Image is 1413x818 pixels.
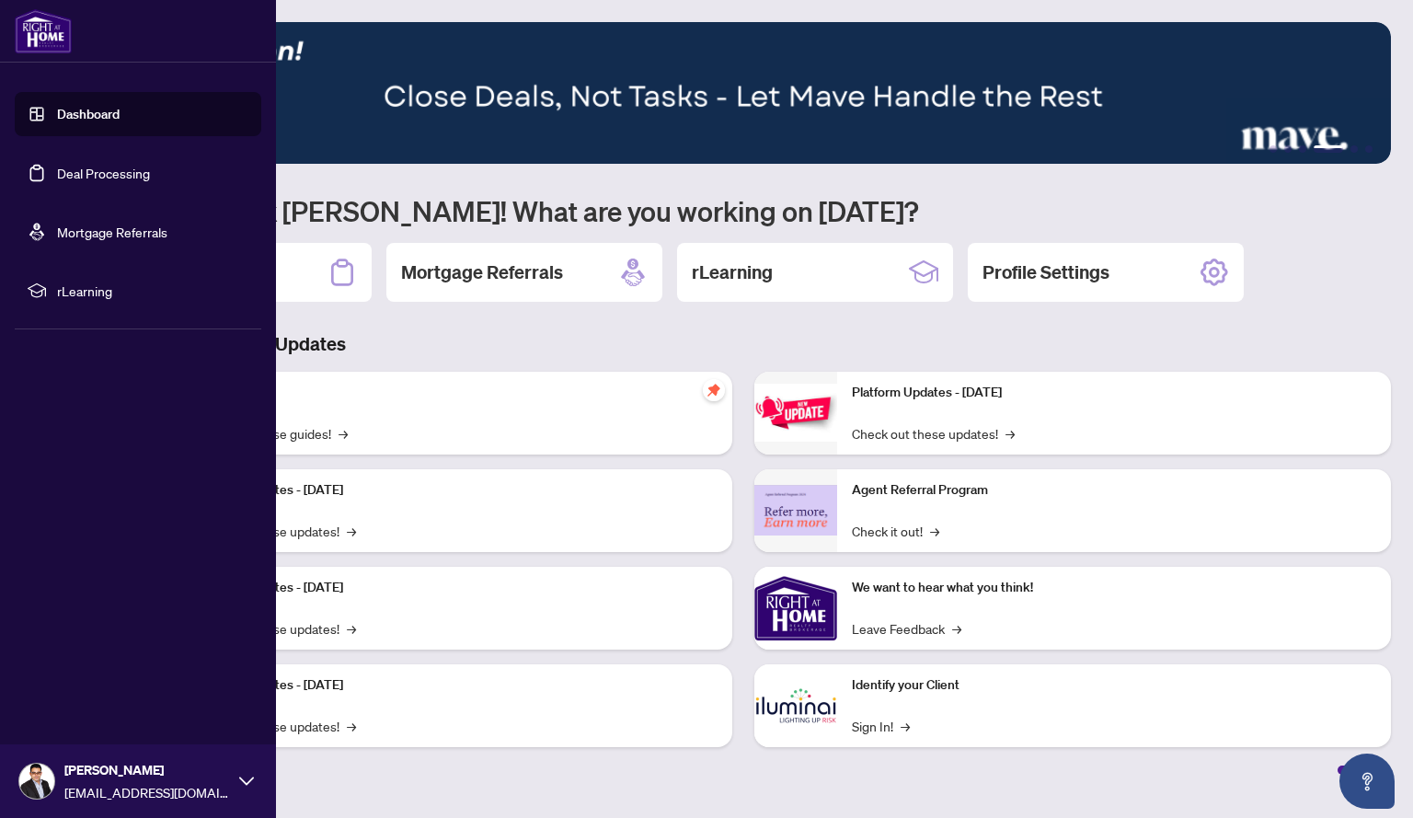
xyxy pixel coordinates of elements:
a: Check it out!→ [852,521,939,541]
button: 5 [1350,145,1358,153]
span: → [930,521,939,541]
a: Deal Processing [57,165,150,181]
a: Dashboard [57,106,120,122]
button: Open asap [1339,754,1395,809]
button: 3 [1299,145,1306,153]
a: Check out these updates!→ [852,423,1015,444]
p: Platform Updates - [DATE] [193,675,718,696]
button: 2 [1284,145,1292,153]
h2: rLearning [692,259,773,285]
p: Self-Help [193,383,718,403]
span: → [339,423,348,444]
span: → [901,716,910,736]
img: Agent Referral Program [754,485,837,536]
a: Sign In!→ [852,716,910,736]
span: [PERSON_NAME] [64,760,230,780]
span: → [1005,423,1015,444]
span: → [347,716,356,736]
span: pushpin [703,379,725,401]
h1: Welcome back [PERSON_NAME]! What are you working on [DATE]? [96,193,1391,228]
p: We want to hear what you think! [852,578,1376,598]
h2: Mortgage Referrals [401,259,563,285]
a: Mortgage Referrals [57,224,167,240]
button: 1 [1269,145,1277,153]
h3: Brokerage & Industry Updates [96,331,1391,357]
img: Profile Icon [19,764,54,799]
a: Leave Feedback→ [852,618,961,639]
p: Platform Updates - [DATE] [193,480,718,501]
span: rLearning [57,281,248,301]
span: [EMAIL_ADDRESS][DOMAIN_NAME] [64,782,230,802]
img: Slide 3 [96,22,1391,164]
img: Platform Updates - June 23, 2025 [754,384,837,442]
h2: Profile Settings [982,259,1109,285]
p: Agent Referral Program [852,480,1376,501]
img: Identify your Client [754,664,837,747]
p: Platform Updates - [DATE] [852,383,1376,403]
span: → [347,618,356,639]
p: Identify your Client [852,675,1376,696]
span: → [347,521,356,541]
img: We want to hear what you think! [754,567,837,650]
button: 6 [1365,145,1373,153]
button: 4 [1314,145,1343,153]
p: Platform Updates - [DATE] [193,578,718,598]
img: logo [15,9,72,53]
span: → [952,618,961,639]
